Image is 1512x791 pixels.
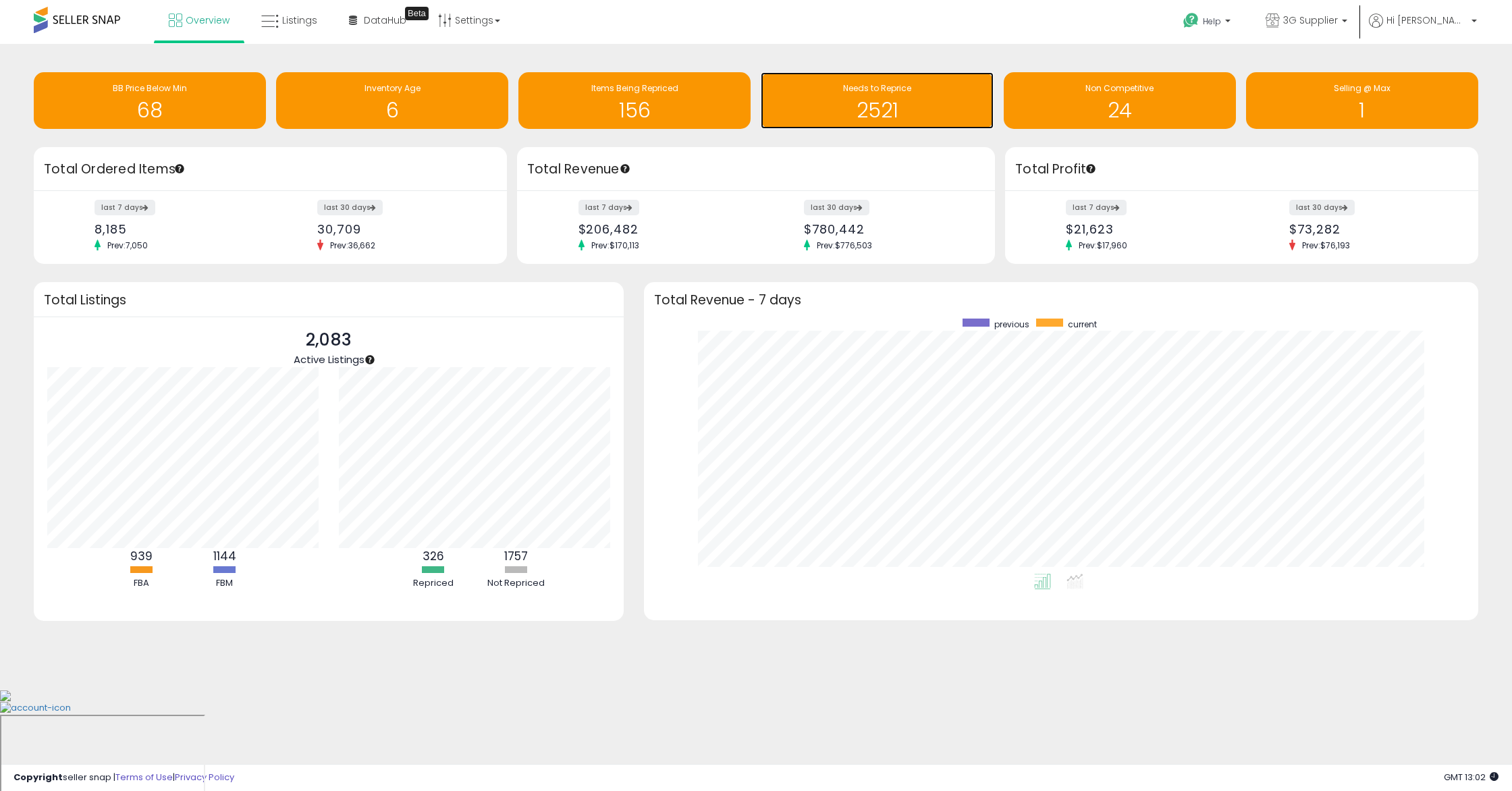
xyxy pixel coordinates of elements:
span: 3G Supplier [1283,13,1338,27]
span: Selling @ Max [1334,82,1390,94]
a: Inventory Age 6 [276,72,508,129]
span: Prev: $776,503 [810,240,879,251]
h3: Total Profit [1015,160,1468,179]
div: Repriced [393,577,474,590]
h3: Total Listings [44,295,614,305]
h3: Total Revenue [527,160,985,179]
p: 2,083 [294,327,364,353]
b: 939 [130,548,153,564]
label: last 30 days [804,200,869,215]
span: previous [994,319,1029,330]
span: Items Being Repriced [591,82,678,94]
label: last 30 days [317,200,383,215]
label: last 30 days [1289,200,1355,215]
span: Prev: 7,050 [101,240,155,251]
a: Non Competitive 24 [1004,72,1236,129]
span: Prev: $76,193 [1295,240,1357,251]
span: Prev: $170,113 [585,240,646,251]
div: 30,709 [317,222,483,236]
span: Prev: 36,662 [323,240,382,251]
div: $780,442 [804,222,971,236]
span: Non Competitive [1085,82,1154,94]
div: FBA [101,577,182,590]
h1: 6 [283,99,502,121]
b: 1757 [504,548,528,564]
div: $73,282 [1289,222,1455,236]
div: 8,185 [94,222,260,236]
h1: 68 [40,99,259,121]
a: Selling @ Max 1 [1246,72,1478,129]
b: 1144 [213,548,236,564]
span: current [1068,319,1097,330]
label: last 7 days [578,200,639,215]
a: Items Being Repriced 156 [518,72,751,129]
div: Tooltip anchor [1085,163,1097,175]
h1: 1 [1253,99,1471,121]
div: Tooltip anchor [619,163,631,175]
span: DataHub [364,13,406,27]
span: BB Price Below Min [113,82,187,94]
div: Not Repriced [476,577,557,590]
span: Prev: $17,960 [1072,240,1134,251]
h1: 156 [525,99,744,121]
h1: 24 [1010,99,1229,121]
i: Get Help [1183,12,1199,29]
div: Tooltip anchor [364,354,376,366]
a: Help [1172,2,1244,44]
div: FBM [184,577,265,590]
div: $21,623 [1066,222,1231,236]
h1: 2521 [767,99,986,121]
span: Needs to Reprice [843,82,911,94]
span: Active Listings [294,352,364,366]
label: last 7 days [1066,200,1127,215]
div: Tooltip anchor [173,163,186,175]
a: BB Price Below Min 68 [34,72,266,129]
span: Hi [PERSON_NAME] [1386,13,1467,27]
div: $206,482 [578,222,746,236]
span: Help [1203,16,1221,27]
b: 326 [423,548,444,564]
label: last 7 days [94,200,155,215]
span: Inventory Age [364,82,421,94]
h3: Total Revenue - 7 days [654,295,1468,305]
h3: Total Ordered Items [44,160,497,179]
a: Needs to Reprice 2521 [761,72,993,129]
span: Listings [282,13,317,27]
div: Tooltip anchor [405,7,429,20]
span: Overview [186,13,230,27]
a: Hi [PERSON_NAME] [1369,13,1477,44]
